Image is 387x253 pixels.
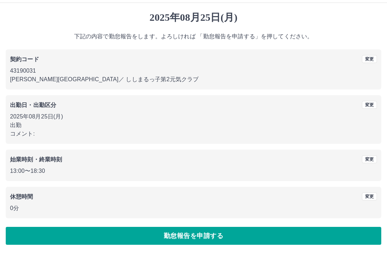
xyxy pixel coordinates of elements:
[10,56,39,62] b: 契約コード
[6,227,381,245] button: 勤怠報告を申請する
[10,130,377,138] p: コメント:
[10,112,377,121] p: 2025年08月25日(月)
[362,55,377,63] button: 変更
[10,67,377,75] p: 43190031
[362,155,377,163] button: 変更
[6,11,381,24] h1: 2025年08月25日(月)
[10,121,377,130] p: 出勤
[10,102,56,108] b: 出勤日・出勤区分
[10,75,377,84] p: [PERSON_NAME][GEOGRAPHIC_DATA] ／ ししまるっ子第2元気クラブ
[6,32,381,41] p: 下記の内容で勤怠報告をします。よろしければ 「勤怠報告を申請する」を押してください。
[10,204,377,213] p: 0分
[362,193,377,200] button: 変更
[10,194,33,200] b: 休憩時間
[362,101,377,109] button: 変更
[10,167,377,175] p: 13:00 〜 18:30
[10,156,62,162] b: 始業時刻・終業時刻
